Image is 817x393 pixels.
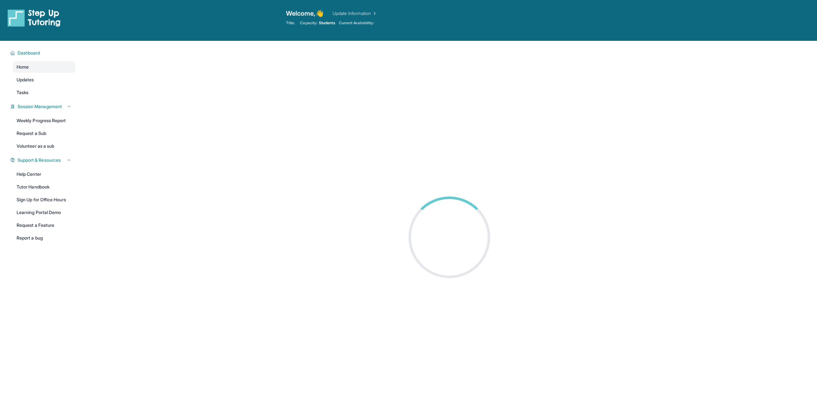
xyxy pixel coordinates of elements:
img: Chevron Right [371,10,377,17]
span: Welcome, 👋 [286,9,324,18]
a: Request a Sub [13,128,75,139]
button: Dashboard [15,50,71,56]
span: Support & Resources [18,157,61,163]
a: Tasks [13,87,75,98]
span: Dashboard [18,50,40,56]
span: Updates [17,77,34,83]
a: Tutor Handbook [13,181,75,193]
a: Learning Portal Demo [13,207,75,218]
a: Volunteer as a sub [13,140,75,152]
a: Help Center [13,168,75,180]
span: Students [319,20,335,26]
a: Home [13,61,75,73]
a: Updates [13,74,75,85]
a: Request a Feature [13,219,75,231]
span: Capacity: [300,20,318,26]
span: Tasks [17,89,28,96]
span: Session Management [18,103,62,110]
button: Session Management [15,103,71,110]
button: Support & Resources [15,157,71,163]
span: Home [17,64,29,70]
img: logo [8,9,61,27]
a: Update Information [333,10,377,17]
a: Weekly Progress Report [13,115,75,126]
span: Title: [286,20,295,26]
span: Current Availability: [339,20,374,26]
a: Sign Up for Office Hours [13,194,75,205]
a: Report a bug [13,232,75,244]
